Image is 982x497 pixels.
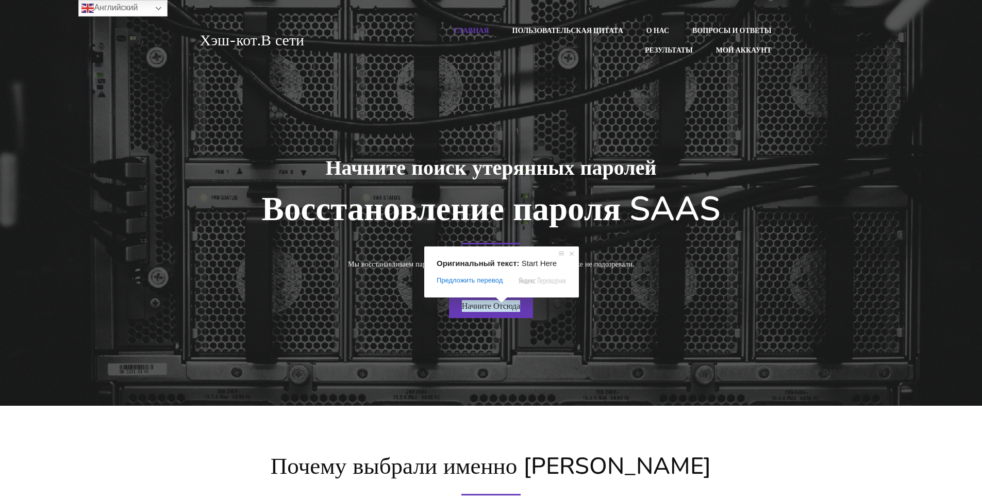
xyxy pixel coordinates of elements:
[261,30,304,51] ya-tr-span: В сети
[200,30,397,51] a: Хэш-кот.В сети
[522,259,557,268] span: Start Here
[716,45,772,55] ya-tr-span: Мой аккаунт
[705,40,783,60] a: Мой аккаунт
[348,259,634,269] ya-tr-span: Мы восстанавливаем пароли, которые вы могли забыть или о которых даже не подозревали.
[200,30,261,51] ya-tr-span: Хэш-кот.
[692,25,771,36] ya-tr-span: Вопросы и ответы
[449,295,534,319] a: Начните Отсюда
[94,3,138,12] ya-tr-span: Английский
[462,300,521,312] ya-tr-span: Начните Отсюда
[454,25,489,36] ya-tr-span: Главная
[646,25,669,36] ya-tr-span: О нас
[437,259,520,268] span: Оригинальный текст:
[645,45,693,55] ya-tr-span: Результаты
[262,186,721,232] ya-tr-span: Восстановление пароля SAAS
[437,276,503,285] span: Предложить перевод
[325,154,656,182] ya-tr-span: Начните поиск утерянных паролей
[681,21,782,40] a: Вопросы и ответы
[512,25,623,36] ya-tr-span: Пользовательская Цитата
[636,21,680,40] a: О нас
[502,21,634,40] a: Пользовательская Цитата
[271,451,711,482] ya-tr-span: Почему выбрали именно [PERSON_NAME]
[443,21,500,40] a: Главная
[634,40,704,60] a: Результаты
[81,2,94,14] img: en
